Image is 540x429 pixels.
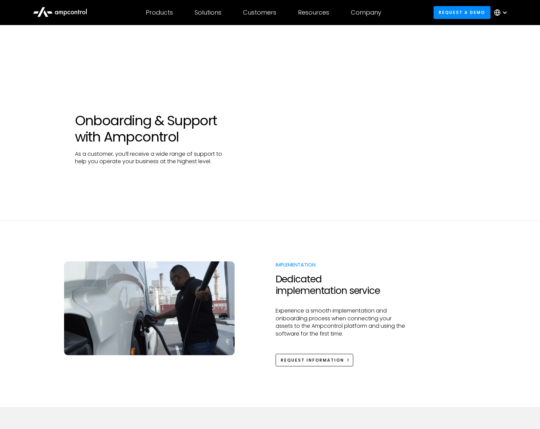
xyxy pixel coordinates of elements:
[276,307,406,338] p: Experience a smooth implementation and onboarding process when connecting your assets to the Ampc...
[253,68,465,188] iframe: Customer success video
[434,6,491,19] a: Request a demo
[243,9,276,16] div: Customers
[195,9,221,16] div: Solutions
[281,357,344,363] div: Request Information
[298,9,329,16] div: Resources
[146,9,173,16] div: Products
[276,261,406,268] p: Implementation
[75,150,231,166] p: As a customer, you’ll receive a wide range of support to help you operate your business at the hi...
[276,354,354,366] a: Request Information
[351,9,381,16] div: Company
[276,274,406,296] h2: Dedicated implementation service
[75,112,231,145] h1: Onboarding & Support with Ampcontrol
